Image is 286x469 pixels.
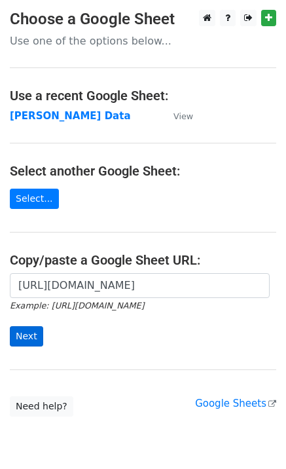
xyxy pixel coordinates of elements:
h3: Choose a Google Sheet [10,10,276,29]
h4: Copy/paste a Google Sheet URL: [10,252,276,268]
input: Next [10,326,43,347]
a: Need help? [10,396,73,417]
h4: Use a recent Google Sheet: [10,88,276,103]
p: Use one of the options below... [10,34,276,48]
iframe: Chat Widget [221,406,286,469]
a: Select... [10,189,59,209]
a: View [160,110,193,122]
a: Google Sheets [195,398,276,409]
small: View [173,111,193,121]
h4: Select another Google Sheet: [10,163,276,179]
input: Paste your Google Sheet URL here [10,273,270,298]
a: [PERSON_NAME] Data [10,110,131,122]
small: Example: [URL][DOMAIN_NAME] [10,301,144,310]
